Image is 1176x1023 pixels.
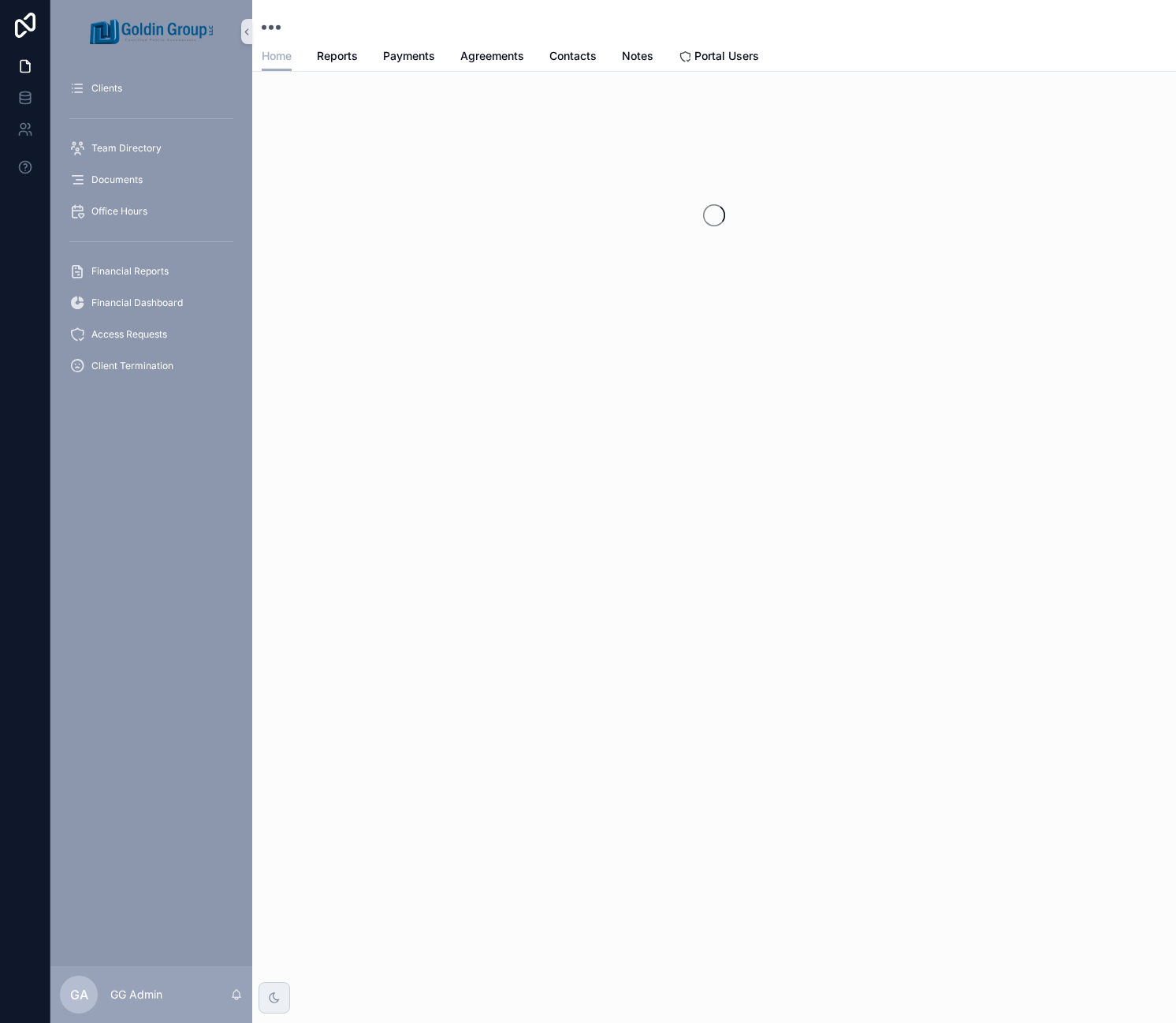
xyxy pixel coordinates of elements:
div: scrollable content [50,63,252,401]
span: Clients [91,82,122,95]
a: Home [262,42,292,72]
a: Documents [60,166,243,194]
span: Portal Users [694,48,759,64]
span: GA [70,985,88,1004]
span: Financial Reports [91,265,169,278]
p: GG Admin [110,987,162,1002]
a: Payments [383,42,435,73]
span: Agreements [460,48,524,64]
a: Notes [622,42,653,73]
span: Notes [622,48,653,64]
span: Office Hours [91,205,147,218]
a: Contacts [549,42,597,73]
a: Client Termination [60,352,243,380]
a: Team Directory [60,134,243,162]
span: Access Requests [91,328,167,341]
span: Payments [383,48,435,64]
a: Financial Reports [60,257,243,286]
span: Team Directory [91,142,162,155]
span: Reports [317,48,358,64]
span: Home [262,48,292,64]
a: Portal Users [679,42,759,73]
a: Clients [60,74,243,103]
a: Reports [317,42,358,73]
a: Access Requests [60,320,243,349]
img: App logo [90,19,213,44]
span: Contacts [549,48,597,64]
span: Financial Dashboard [91,297,183,309]
a: Agreements [460,42,524,73]
span: Documents [91,174,143,186]
a: Financial Dashboard [60,289,243,317]
a: Office Hours [60,197,243,226]
span: Client Termination [91,360,173,372]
